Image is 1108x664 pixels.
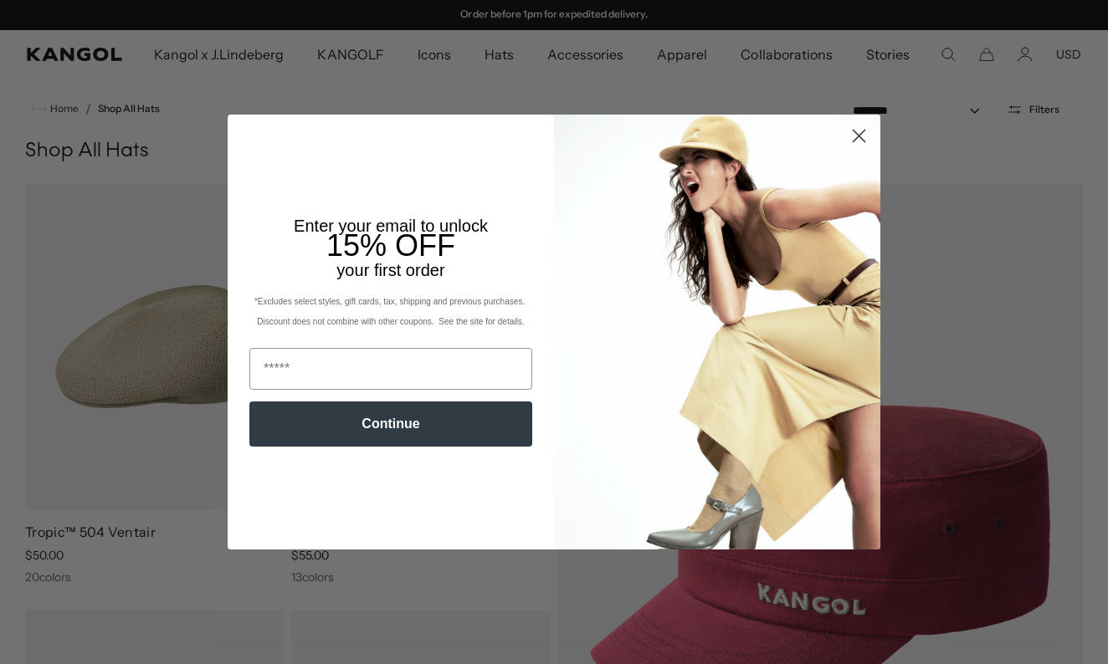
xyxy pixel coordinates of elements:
[249,348,532,390] input: Email
[326,228,455,263] span: 15% OFF
[844,121,874,151] button: Close dialog
[249,401,532,447] button: Continue
[554,115,880,549] img: 93be19ad-e773-4382-80b9-c9d740c9197f.jpeg
[294,217,488,235] span: Enter your email to unlock
[254,297,527,326] span: *Excludes select styles, gift cards, tax, shipping and previous purchases. Discount does not comb...
[336,261,444,279] span: your first order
